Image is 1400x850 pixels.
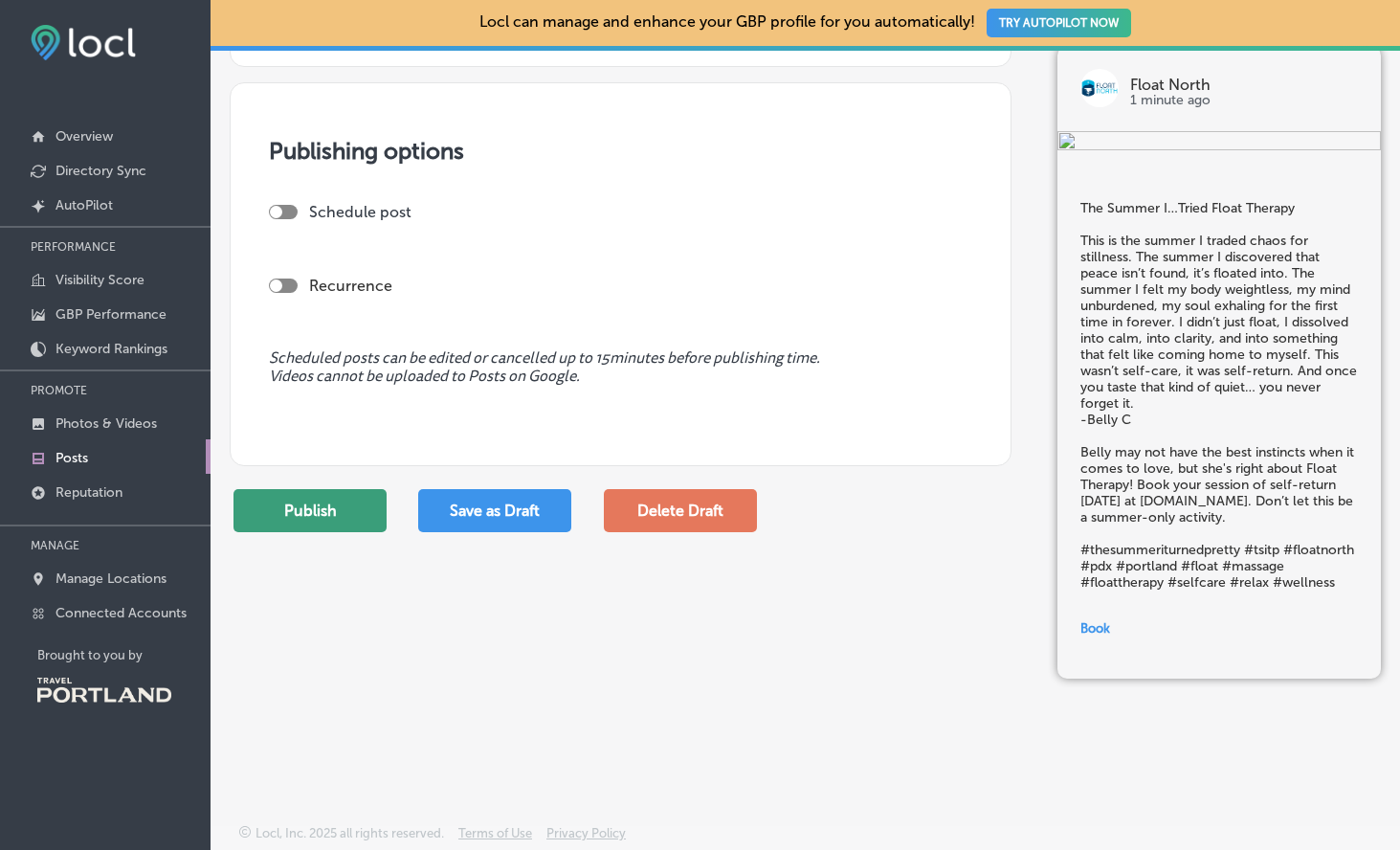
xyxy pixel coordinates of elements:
[1130,78,1358,93] p: Float North
[269,349,972,386] span: Scheduled posts can be edited or cancelled up to 15 minutes before publishing time. Videos cannot...
[1057,131,1381,154] img: 799281df-2f83-4980-bdd0-157be709c8c7
[309,203,411,221] label: Schedule post
[256,826,444,840] p: Locl, Inc. 2025 all rights reserved.
[546,826,626,850] a: Privacy Policy
[56,341,167,357] p: Keyword Rankings
[56,197,113,213] p: AutoPilot
[56,128,113,145] p: Overview
[56,605,187,621] p: Connected Accounts
[269,137,972,165] h3: Publishing options
[56,163,146,179] p: Directory Sync
[418,489,571,532] button: Save as Draft
[233,489,387,532] button: Publish
[458,826,532,850] a: Terms of Use
[1080,621,1110,636] span: Book
[56,484,122,501] p: Reputation
[56,306,167,323] p: GBP Performance
[309,277,392,295] label: Recurrence
[1080,69,1119,107] img: logo
[1080,609,1358,648] a: Book
[56,272,144,288] p: Visibility Score
[37,678,171,703] img: Travel Portland
[37,648,211,662] p: Brought to you by
[31,25,136,60] img: fda3e92497d09a02dc62c9cd864e3231.png
[56,415,157,432] p: Photos & Videos
[604,489,757,532] button: Delete Draft
[56,450,88,466] p: Posts
[56,570,167,587] p: Manage Locations
[1080,200,1358,591] h5: The Summer I…Tried Float Therapy This is the summer I traded chaos for stillness. The summer I di...
[987,9,1131,37] button: TRY AUTOPILOT NOW
[1130,93,1358,108] p: 1 minute ago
